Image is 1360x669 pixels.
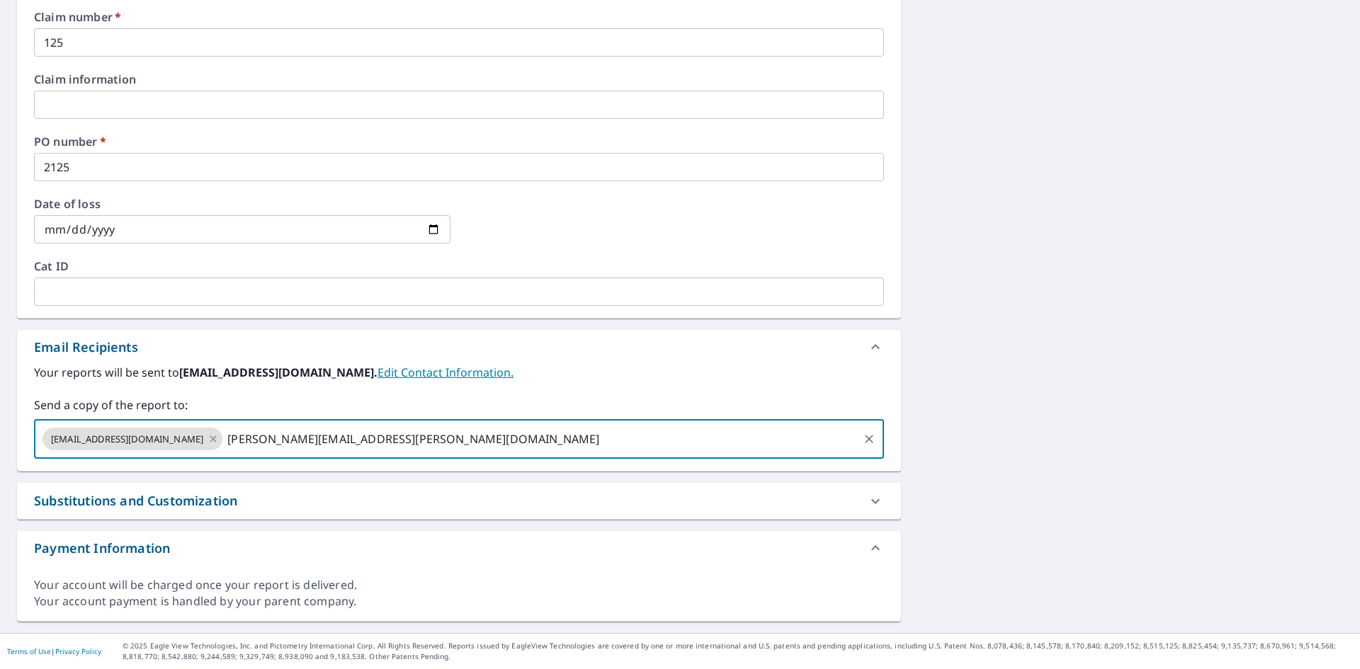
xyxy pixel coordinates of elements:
[378,365,514,380] a: EditContactInfo
[123,641,1353,662] p: © 2025 Eagle View Technologies, Inc. and Pictometry International Corp. All Rights Reserved. Repo...
[42,433,212,446] span: [EMAIL_ADDRESS][DOMAIN_NAME]
[34,396,884,413] label: Send a copy of the report to:
[859,429,879,449] button: Clear
[17,483,901,519] div: Substitutions and Customization
[179,365,378,380] b: [EMAIL_ADDRESS][DOMAIN_NAME].
[55,646,101,656] a: Privacy Policy
[34,593,884,610] div: Your account payment is handled by your parent company.
[34,364,884,381] label: Your reports will be sent to
[34,136,884,147] label: PO number
[42,428,222,450] div: [EMAIL_ADDRESS][DOMAIN_NAME]
[34,338,138,357] div: Email Recipients
[34,11,884,23] label: Claim number
[34,198,450,210] label: Date of loss
[7,646,51,656] a: Terms of Use
[34,491,237,510] div: Substitutions and Customization
[34,539,170,558] div: Payment Information
[34,261,884,272] label: Cat ID
[34,577,884,593] div: Your account will be charged once your report is delivered.
[7,647,101,656] p: |
[34,74,884,85] label: Claim information
[17,330,901,364] div: Email Recipients
[17,531,901,565] div: Payment Information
